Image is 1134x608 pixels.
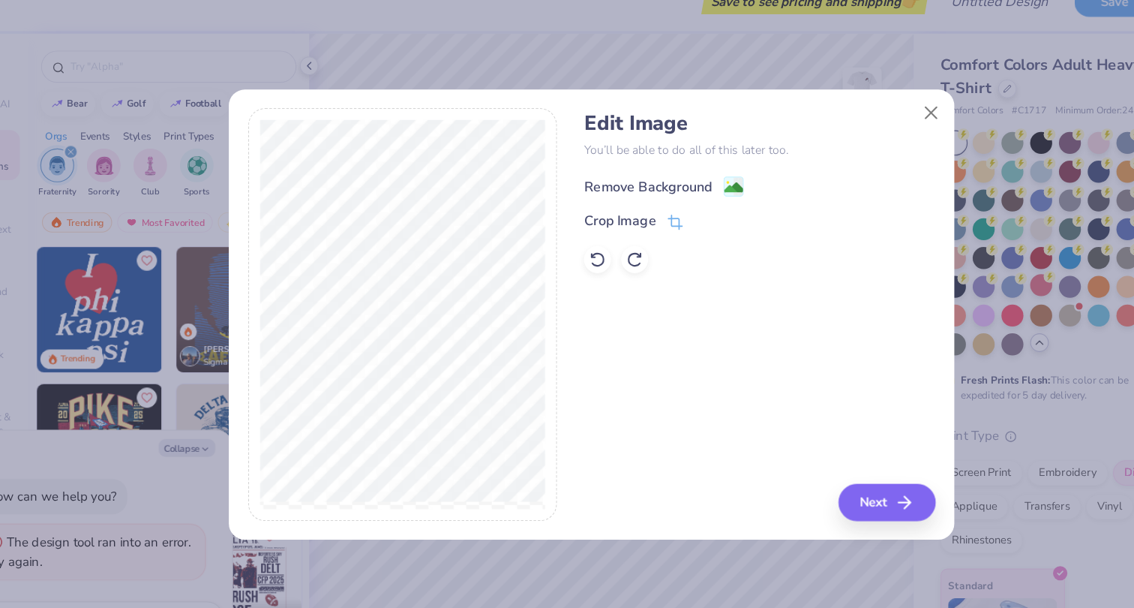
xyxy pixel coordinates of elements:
[560,212,624,230] div: Crop Image
[560,182,673,200] div: Remove Background
[854,110,883,139] button: Close
[560,124,871,146] h4: Edit Image
[786,454,872,487] button: Next
[560,150,871,166] p: You’ll be able to do all of this later too.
